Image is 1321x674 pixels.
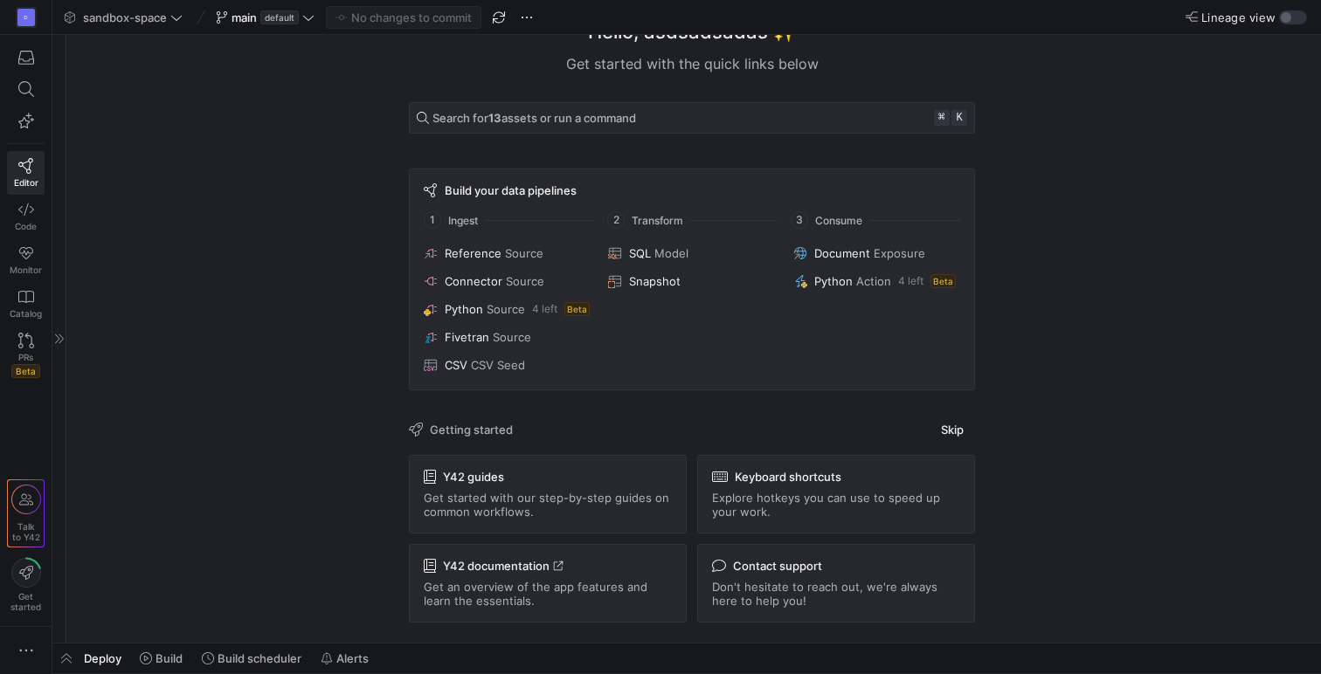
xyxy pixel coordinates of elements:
button: SQLModel [605,243,778,264]
span: Document [814,246,870,260]
button: Skip [930,418,975,441]
kbd: k [951,110,967,126]
span: default [260,10,299,24]
button: ReferenceSource [420,243,594,264]
span: CSV Seed [471,358,525,372]
span: Model [654,246,688,260]
div: D [17,9,35,26]
span: Snapshot [629,274,681,288]
span: Y42 guides [443,470,504,484]
span: CSV [445,358,467,372]
span: 4 left [898,275,923,287]
span: Skip [941,423,964,437]
span: Lineage view [1201,10,1276,24]
span: Fivetran [445,330,489,344]
span: Get started with our step-by-step guides on common workflows. [424,491,672,519]
button: PythonAction4 leftBeta [790,271,964,292]
kbd: ⌘ [934,110,950,126]
a: PRsBeta [7,326,45,385]
a: Talkto Y42 [8,480,44,547]
button: Alerts [313,643,377,673]
span: Reference [445,246,501,260]
a: Catalog [7,282,45,326]
span: Explore hotkeys you can use to speed up your work. [712,491,960,519]
span: Beta [930,274,956,288]
span: Build scheduler [218,651,301,665]
span: Action [856,274,891,288]
span: PRs [18,352,33,362]
span: Catalog [10,308,42,319]
span: Talk to Y42 [12,521,40,542]
button: Build [132,643,190,673]
span: SQL [629,246,651,260]
a: D [7,3,45,32]
span: Python [814,274,853,288]
button: DocumentExposure [790,243,964,264]
button: FivetranSource [420,327,594,347]
span: Exposure [874,246,925,260]
span: Python [445,302,483,316]
span: Beta [564,302,590,316]
span: Beta [11,364,40,378]
a: Code [7,195,45,238]
span: main [232,10,257,24]
button: Build scheduler [194,643,309,673]
button: maindefault [211,6,319,29]
button: sandbox-space [59,6,187,29]
button: CSVCSV Seed [420,354,594,375]
span: Getting started [430,423,513,437]
strong: 13 [488,111,501,125]
span: Alerts [336,651,369,665]
span: Y42 documentation [443,559,564,573]
span: Source [505,246,543,260]
span: Source [487,302,525,316]
span: Source [506,274,544,288]
span: Build your data pipelines [445,183,577,197]
span: Code [15,221,37,231]
span: Monitor [10,265,42,275]
a: Y42 documentationGet an overview of the app features and learn the essentials. [409,544,687,622]
button: Search for13assets or run a command⌘k [409,102,975,134]
span: Deploy [84,651,121,665]
span: Get an overview of the app features and learn the essentials. [424,580,672,608]
span: Source [493,330,531,344]
button: PythonSource4 leftBeta [420,299,594,320]
span: Keyboard shortcuts [735,470,841,484]
button: Snapshot [605,271,778,292]
span: Connector [445,274,502,288]
button: Getstarted [7,551,45,619]
span: Editor [14,177,38,188]
button: ConnectorSource [420,271,594,292]
span: Search for assets or run a command [432,111,636,125]
span: Don't hesitate to reach out, we're always here to help you! [712,580,960,608]
div: Get started with the quick links below [409,53,975,74]
span: 4 left [532,303,557,315]
span: Get started [10,591,41,612]
span: Contact support [733,559,822,573]
a: Monitor [7,238,45,282]
a: Editor [7,151,45,195]
span: Build [156,651,183,665]
span: sandbox-space [83,10,167,24]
